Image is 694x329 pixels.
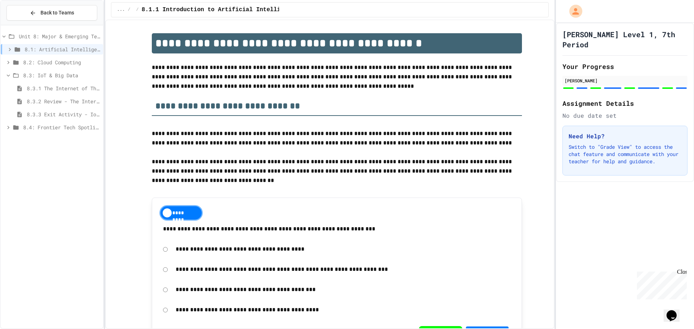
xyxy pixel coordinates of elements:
span: / [128,7,130,13]
span: Back to Teams [40,9,74,17]
span: ... [117,7,125,13]
span: / [136,7,139,13]
span: 8.3.3 Exit Activity - IoT Data Detective Challenge [27,111,100,118]
div: My Account [562,3,584,20]
span: 8.3.2 Review - The Internet of Things and Big Data [27,98,100,105]
div: [PERSON_NAME] [565,77,685,84]
h2: Your Progress [562,61,687,72]
button: Back to Teams [7,5,97,21]
span: 8.1: Artificial Intelligence Basics [25,46,100,53]
div: No due date set [562,111,687,120]
span: 8.1.1 Introduction to Artificial Intelligence [142,5,298,14]
span: 8.2: Cloud Computing [23,59,100,66]
h3: Need Help? [569,132,681,140]
span: 8.3: IoT & Big Data [23,72,100,79]
iframe: chat widget [634,269,687,299]
iframe: chat widget [664,300,687,322]
div: Chat with us now!Close [3,3,50,46]
span: Unit 8: Major & Emerging Technologies [19,33,100,40]
h1: [PERSON_NAME] Level 1, 7th Period [562,29,687,49]
h2: Assignment Details [562,98,687,108]
span: 8.4: Frontier Tech Spotlight [23,124,100,131]
span: 8.3.1 The Internet of Things and Big Data: Our Connected Digital World [27,85,100,92]
p: Switch to "Grade View" to access the chat feature and communicate with your teacher for help and ... [569,143,681,165]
